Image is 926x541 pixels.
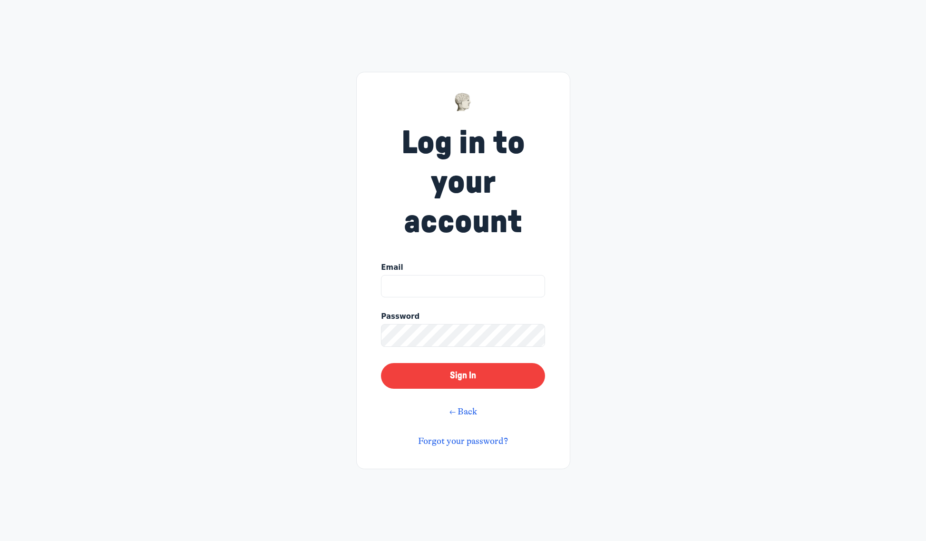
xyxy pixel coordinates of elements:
[381,262,403,273] span: Email
[454,93,472,111] img: Museums as Progress
[381,311,419,322] span: Password
[381,363,545,389] button: Sign In
[381,124,545,242] h1: Log in to your account
[418,436,508,446] a: Forgot your password?
[449,406,477,417] a: ← Back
